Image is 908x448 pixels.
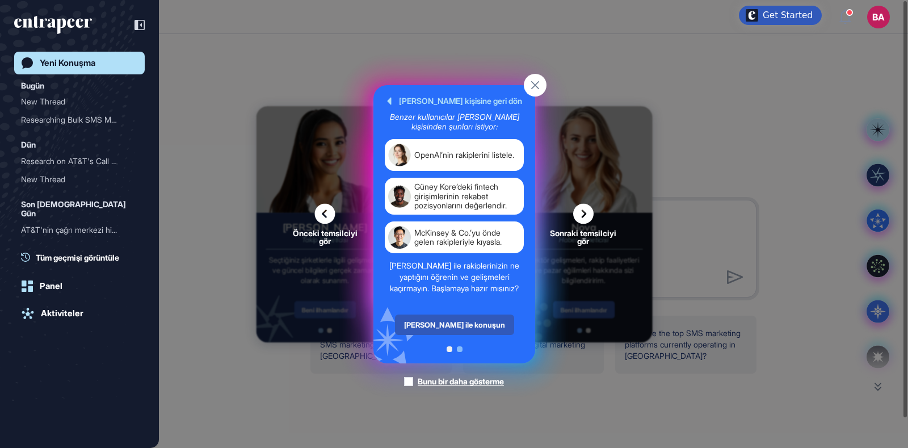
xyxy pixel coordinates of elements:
[21,198,138,221] div: Son [DEMOGRAPHIC_DATA] Gün
[21,221,129,239] div: AT&T'nin çağrı merkezi hi...
[21,152,138,170] div: Research on AT&T's Call Center Model, Employment, Revenue, and EBITDA Figures
[41,308,83,319] div: Aktiviteler
[746,9,758,22] img: launcher-image-alternative-text
[40,58,95,68] div: Yeni Konuşma
[385,260,524,294] div: [PERSON_NAME] ile rakiplerinizin ne yaptığını öğrenin ve gelişmeleri kaçırmayın. Başlamaya hazır ...
[547,229,620,245] span: Sonraki temsilciyi gör
[21,252,145,263] a: Tüm geçmişi görüntüle
[21,93,138,111] div: New Thread
[21,79,44,93] div: Bugün
[36,252,119,263] span: Tüm geçmişi görüntüle
[21,93,129,111] div: New Thread
[414,144,514,166] div: OpenAI’nin rakiplerini listele.
[394,315,514,335] div: [PERSON_NAME] ile konuşun
[21,170,138,189] div: New Thread
[14,16,92,34] div: entrapeer-logo
[763,10,813,21] div: Get Started
[414,182,520,210] div: Güney Kore’deki fintech girişimlerinin rekabet pozisyonlarını değerlendir.
[288,229,362,245] span: Önceki temsilciyi gör
[14,52,145,74] a: Yeni Konuşma
[739,6,822,25] div: Open Get Started checklist
[867,6,890,28] button: BA
[388,144,411,166] img: agent-card-sample-avatar-01.png
[414,226,520,249] div: McKinsey & Co.’yu önde gelen rakipleriyle kıyasla.
[21,152,129,170] div: Research on AT&T's Call C...
[386,97,522,106] div: [PERSON_NAME] kişisine geri dön
[21,138,36,152] div: Dün
[21,221,138,239] div: AT&T'nin çağrı merkezi hizmetinin iç kaynak mı yoksa dış kaynak mı olduğu
[385,112,524,131] div: Benzer kullanıcılar [PERSON_NAME] kişisinden şunları istiyor:
[388,226,411,249] img: agent-card-sample-avatar-03.png
[418,376,504,387] div: Bunu bir daha gösterme
[14,302,145,325] a: Aktiviteler
[40,281,62,291] div: Panel
[21,111,129,129] div: Researching Bulk SMS Mark...
[21,111,138,129] div: Researching Bulk SMS Marketing Services in Turkey: Competitors, Pricing, and Market Usage
[14,275,145,298] a: Panel
[21,170,129,189] div: New Thread
[388,185,411,207] img: agent-card-sample-avatar-02.png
